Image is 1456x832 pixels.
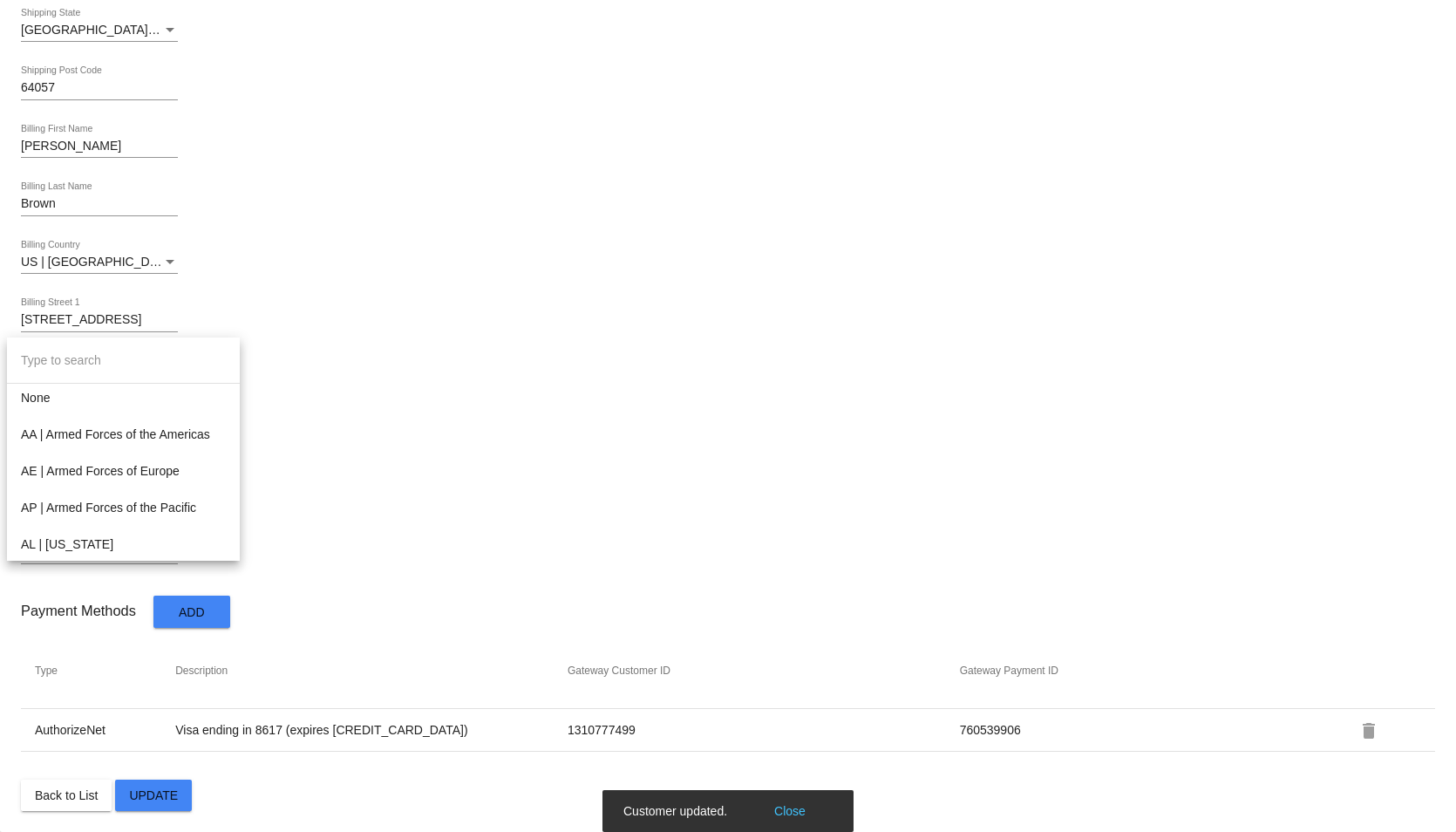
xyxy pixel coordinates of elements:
[21,453,226,489] span: AE | Armed Forces of Europe
[21,416,226,453] span: AA | Armed Forces of the Americas
[21,379,226,416] span: None
[21,489,226,526] span: AP | Armed Forces of the Pacific
[7,338,240,383] input: dropdown search
[21,526,226,563] span: AL | [US_STATE]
